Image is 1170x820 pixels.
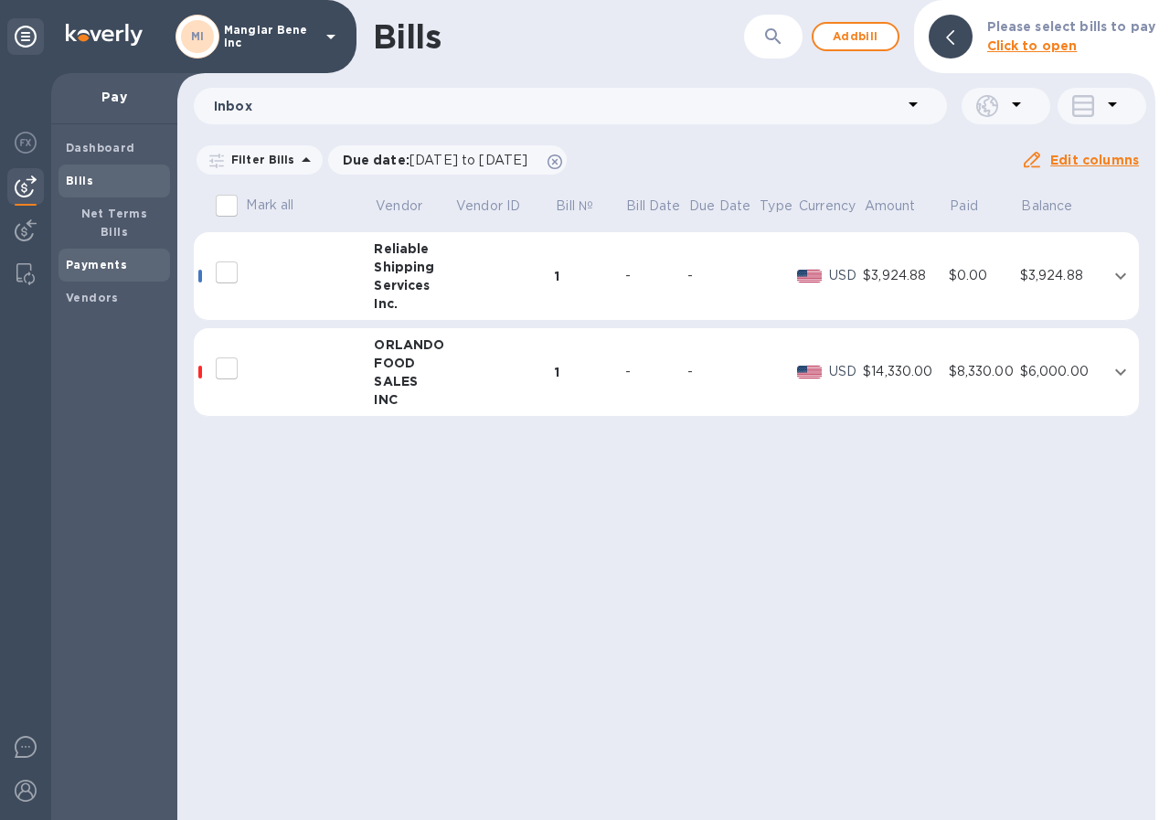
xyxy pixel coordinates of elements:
p: Type [760,197,792,216]
div: 1 [555,267,625,285]
b: Vendors [66,291,119,304]
div: $8,330.00 [949,362,1020,381]
span: Vendor [376,197,446,216]
p: Inbox [214,97,902,115]
div: - [687,266,758,285]
b: Click to open [987,38,1078,53]
div: Reliable [374,240,454,258]
p: Amount [865,197,916,216]
b: Net Terms Bills [81,207,148,239]
div: $14,330.00 [863,362,948,381]
div: Shipping [374,258,454,276]
p: Mark all [246,196,293,215]
img: USD [797,366,822,378]
button: Addbill [812,22,899,51]
p: Due date : [343,151,537,169]
p: Currency [799,197,856,216]
div: 1 [555,363,625,381]
p: Bill Date [626,197,680,216]
p: USD [829,266,863,285]
u: Edit columns [1050,153,1139,167]
p: Pay [66,88,163,106]
span: Paid [950,197,1002,216]
p: Vendor ID [456,197,520,216]
p: USD [829,362,863,381]
div: $3,924.88 [1020,266,1106,285]
span: Amount [865,197,940,216]
button: expand row [1107,262,1134,290]
div: $3,924.88 [863,266,948,285]
div: - [687,362,758,381]
div: - [625,362,688,381]
b: Please select bills to pay [987,19,1155,34]
span: Add bill [828,26,883,48]
p: Balance [1021,197,1072,216]
div: Services [374,276,454,294]
div: - [625,266,688,285]
span: Vendor ID [456,197,544,216]
img: Logo [66,24,143,46]
b: Dashboard [66,141,135,154]
img: Foreign exchange [15,132,37,154]
b: Payments [66,258,127,272]
div: INC [374,390,454,409]
span: [DATE] to [DATE] [409,153,527,167]
p: Bill № [556,197,593,216]
p: Mangiar Bene inc [224,24,315,49]
p: Paid [950,197,978,216]
b: Bills [66,174,93,187]
span: Bill № [556,197,617,216]
p: Vendor [376,197,422,216]
div: $0.00 [949,266,1020,285]
p: Due Date [689,197,750,216]
div: SALES [374,372,454,390]
img: USD [797,270,822,282]
div: $6,000.00 [1020,362,1106,381]
div: Unpin categories [7,18,44,55]
div: ORLANDO [374,335,454,354]
p: Filter Bills [224,152,295,167]
span: Balance [1021,197,1096,216]
div: Inc. [374,294,454,313]
div: FOOD [374,354,454,372]
b: MI [191,29,205,43]
h1: Bills [373,17,441,56]
button: expand row [1107,358,1134,386]
div: Due date:[DATE] to [DATE] [328,145,568,175]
